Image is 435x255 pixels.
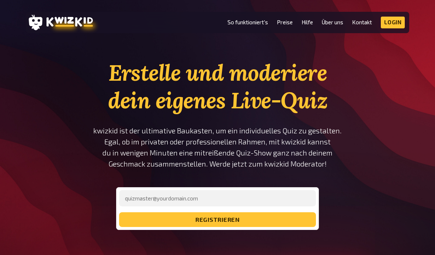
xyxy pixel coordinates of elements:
[381,17,405,28] a: Login
[277,19,293,25] a: Preise
[93,59,342,114] h1: Erstelle und moderiere dein eigenes Live-Quiz
[119,212,316,227] button: registrieren
[93,125,342,170] p: kwizkid ist der ultimative Baukasten, um ein individuelles Quiz zu gestalten. Egal, ob im private...
[352,19,372,25] a: Kontakt
[227,19,268,25] a: So funktioniert's
[119,190,316,206] input: quizmaster@yourdomain.com
[322,19,343,25] a: Über uns
[302,19,313,25] a: Hilfe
